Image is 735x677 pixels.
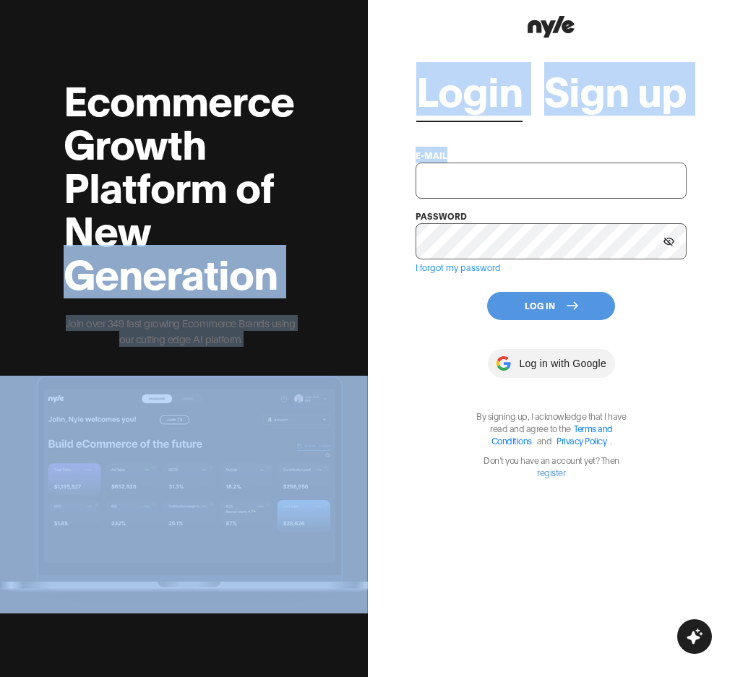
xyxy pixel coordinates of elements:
a: Sign up [544,67,687,111]
h2: Ecommerce Growth Platform of New Generation [64,77,297,293]
p: Don't you have an account yet? Then [468,454,635,478]
label: password [416,210,467,221]
label: e-mail [416,150,447,160]
button: Log In [487,292,615,320]
button: Log in with Google [488,349,615,378]
a: I forgot my password [416,262,501,272]
span: and [533,435,556,446]
a: register [537,467,565,478]
a: Privacy Policy [556,435,606,446]
p: By signing up, I acknowledge that I have read and agree to the . [468,410,635,447]
a: Login [416,67,523,111]
p: Join over 349 fast growing Ecommerce Brands using our cutting edge AI platform [64,315,297,347]
a: Terms and Conditions [491,423,613,446]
